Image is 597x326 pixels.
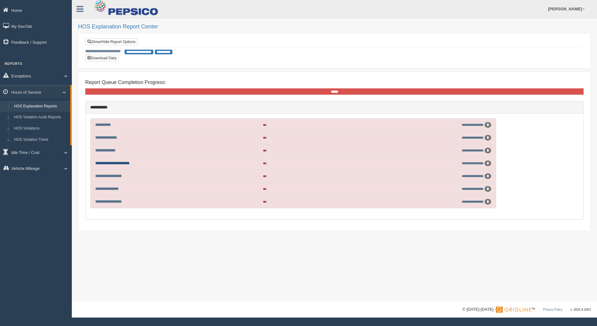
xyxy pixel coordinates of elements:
a: Privacy Policy [543,308,562,311]
button: Download Data [85,55,118,62]
img: Gridline [496,307,531,313]
a: HOS Explanation Reports [11,101,70,112]
h2: HOS Explanation Report Center [78,24,591,30]
span: v. 2025.4.2063 [570,308,591,311]
div: © [DATE]-[DATE] - ™ [462,306,591,313]
a: HOS Violations [11,123,70,134]
a: Show/Hide Report Options [86,38,137,45]
h4: Report Queue Completion Progress: [85,80,584,85]
a: HOS Violation Trend [11,134,70,146]
a: HOS Violation Audit Reports [11,112,70,123]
